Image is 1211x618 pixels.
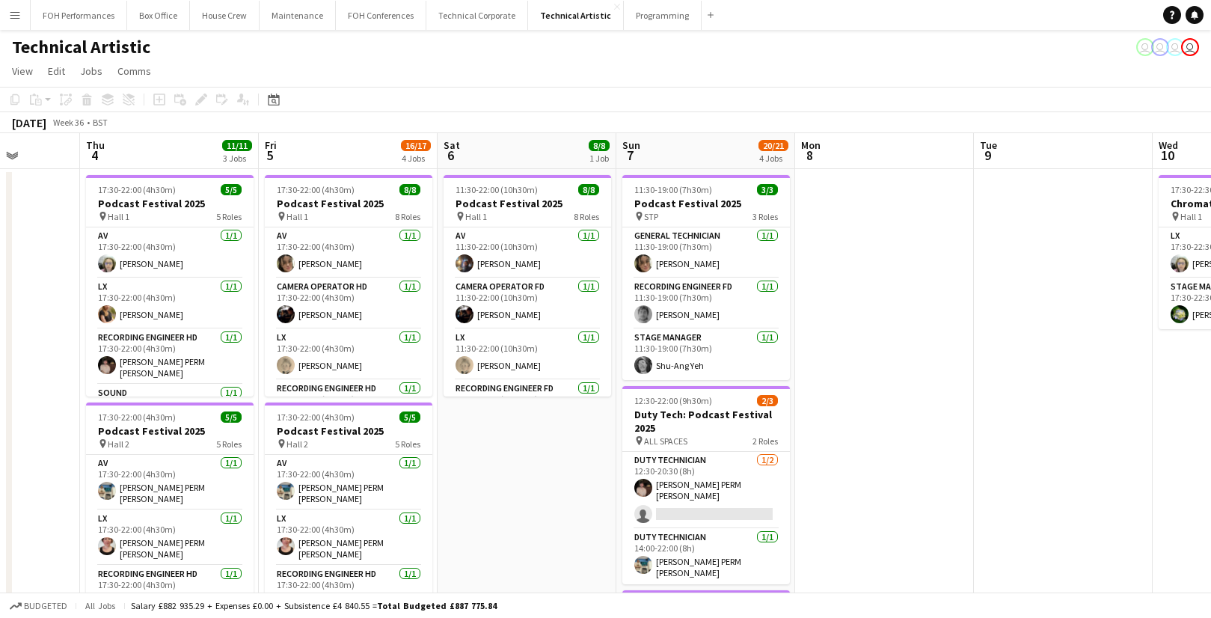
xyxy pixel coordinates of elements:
span: 5/5 [221,184,242,195]
span: 20/21 [758,140,788,151]
span: 9 [978,147,997,164]
span: Sat [444,138,460,152]
span: STP [644,211,658,222]
h3: Podcast Festival 2025 [444,197,611,210]
span: 8/8 [399,184,420,195]
app-card-role: Sound1/1 [86,385,254,435]
span: 8/8 [578,184,599,195]
div: [DATE] [12,115,46,130]
span: Hall 1 [108,211,129,222]
span: 5 [263,147,277,164]
app-user-avatar: Liveforce Admin [1151,38,1169,56]
app-card-role: Duty Technician1/212:30-20:30 (8h)[PERSON_NAME] PERM [PERSON_NAME] [622,452,790,529]
span: 2/3 [757,395,778,406]
app-job-card: 17:30-22:00 (4h30m)5/5Podcast Festival 2025 Hall 15 RolesAV1/117:30-22:00 (4h30m)[PERSON_NAME]LX1... [86,175,254,397]
app-card-role: LX1/117:30-22:00 (4h30m)[PERSON_NAME] [86,278,254,329]
span: Hall 1 [465,211,487,222]
span: 17:30-22:00 (4h30m) [98,412,176,423]
span: 17:30-22:00 (4h30m) [277,184,355,195]
span: Thu [86,138,105,152]
app-card-role: Recording Engineer HD1/117:30-22:00 (4h30m) [265,380,432,435]
app-card-role: General Technician1/111:30-19:00 (7h30m)[PERSON_NAME] [622,227,790,278]
span: 6 [441,147,460,164]
app-job-card: 12:30-22:00 (9h30m)2/3Duty Tech: Podcast Festival 2025 ALL SPACES2 RolesDuty Technician1/212:30-2... [622,386,790,584]
div: 4 Jobs [402,153,430,164]
span: 8/8 [589,140,610,151]
app-card-role: LX1/117:30-22:00 (4h30m)[PERSON_NAME] [265,329,432,380]
app-card-role: AV1/111:30-22:00 (10h30m)[PERSON_NAME] [444,227,611,278]
app-card-role: AV1/117:30-22:00 (4h30m)[PERSON_NAME] PERM [PERSON_NAME] [265,455,432,510]
div: 4 Jobs [759,153,788,164]
a: View [6,61,39,81]
app-card-role: Duty Technician1/114:00-22:00 (8h)[PERSON_NAME] PERM [PERSON_NAME] [622,529,790,584]
div: 3 Jobs [223,153,251,164]
app-card-role: Recording Engineer HD1/117:30-22:00 (4h30m)[PERSON_NAME] [86,566,254,617]
span: ALL SPACES [644,435,687,447]
app-card-role: Camera Operator HD1/117:30-22:00 (4h30m)[PERSON_NAME] [265,278,432,329]
span: 7 [620,147,640,164]
h1: Technical Artistic [12,36,150,58]
span: Edit [48,64,65,78]
span: 8 Roles [395,211,420,222]
app-card-role: LX1/117:30-22:00 (4h30m)[PERSON_NAME] PERM [PERSON_NAME] [86,510,254,566]
span: Fri [265,138,277,152]
app-user-avatar: Liveforce Admin [1181,38,1199,56]
span: 8 [799,147,821,164]
span: 12:30-22:00 (9h30m) [634,395,712,406]
app-card-role: AV1/117:30-22:00 (4h30m)[PERSON_NAME] [86,227,254,278]
span: Hall 2 [108,438,129,450]
app-card-role: Camera Operator FD1/111:30-22:00 (10h30m)[PERSON_NAME] [444,278,611,329]
span: 11:30-19:00 (7h30m) [634,184,712,195]
app-card-role: Recording Engineer FD1/111:30-22:00 (10h30m) [444,380,611,431]
button: Technical Corporate [426,1,528,30]
app-user-avatar: Liveforce Admin [1166,38,1184,56]
span: 5 Roles [395,438,420,450]
span: 11:30-22:00 (10h30m) [456,184,538,195]
h3: Podcast Festival 2025 [86,197,254,210]
a: Jobs [74,61,108,81]
h3: Duty Tech: Podcast Festival 2025 [622,408,790,435]
span: 3 Roles [752,211,778,222]
app-card-role: LX1/111:30-22:00 (10h30m)[PERSON_NAME] [444,329,611,380]
span: 8 Roles [574,211,599,222]
div: BST [93,117,108,128]
span: Week 36 [49,117,87,128]
span: View [12,64,33,78]
span: 5 Roles [216,438,242,450]
h3: Podcast Festival 2025 [86,424,254,438]
span: 5/5 [221,412,242,423]
span: 16/17 [401,140,431,151]
h3: Podcast Festival 2025 [622,197,790,210]
span: Sun [622,138,640,152]
button: FOH Conferences [336,1,426,30]
span: 5/5 [399,412,420,423]
span: Total Budgeted £887 775.84 [377,600,497,611]
span: 11/11 [222,140,252,151]
app-card-role: Stage Manager1/111:30-19:00 (7h30m)Shu-Ang Yeh [622,329,790,380]
span: 10 [1156,147,1178,164]
app-job-card: 11:30-22:00 (10h30m)8/8Podcast Festival 2025 Hall 18 RolesAV1/111:30-22:00 (10h30m)[PERSON_NAME]C... [444,175,611,397]
app-card-role: Recording Engineer HD1/117:30-22:00 (4h30m)[PERSON_NAME] PERM [PERSON_NAME] [86,329,254,385]
div: 1 Job [589,153,609,164]
span: Budgeted [24,601,67,611]
app-card-role: Recording Engineer FD1/111:30-19:00 (7h30m)[PERSON_NAME] [622,278,790,329]
app-card-role: AV1/117:30-22:00 (4h30m)[PERSON_NAME] [265,227,432,278]
h3: Podcast Festival 2025 [265,424,432,438]
button: FOH Performances [31,1,127,30]
app-card-role: LX1/117:30-22:00 (4h30m)[PERSON_NAME] PERM [PERSON_NAME] [265,510,432,566]
button: Maintenance [260,1,336,30]
button: Box Office [127,1,190,30]
app-job-card: 17:30-22:00 (4h30m)8/8Podcast Festival 2025 Hall 18 RolesAV1/117:30-22:00 (4h30m)[PERSON_NAME]Cam... [265,175,432,397]
h3: Podcast Festival 2025 [265,197,432,210]
button: Budgeted [7,598,70,614]
span: 5 Roles [216,211,242,222]
app-card-role: AV1/117:30-22:00 (4h30m)[PERSON_NAME] PERM [PERSON_NAME] [86,455,254,510]
span: 17:30-22:00 (4h30m) [277,412,355,423]
button: Technical Artistic [528,1,624,30]
span: Hall 1 [286,211,308,222]
span: All jobs [82,600,118,611]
